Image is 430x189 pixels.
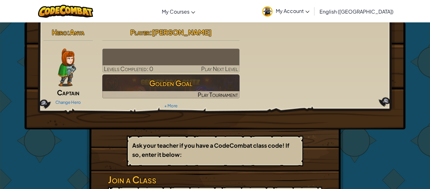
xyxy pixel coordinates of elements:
[104,65,153,72] span: Levels Completed: 0
[159,3,198,20] a: My Courses
[102,76,240,90] h3: Golden Goal
[259,1,313,21] a: My Account
[262,6,273,17] img: avatar
[132,142,289,158] b: Ask your teacher if you have a CodeCombat class code! If so, enter it below:
[152,28,212,37] span: [PERSON_NAME]
[316,3,397,20] a: English ([GEOGRAPHIC_DATA])
[201,65,238,72] span: Play Next Level
[130,28,150,37] span: Player
[102,74,240,98] img: Golden Goal
[198,91,238,98] span: Play Tournament
[276,8,309,14] span: My Account
[38,5,93,18] img: CodeCombat logo
[102,74,240,98] a: Golden GoalPlay Tournament
[320,8,393,15] span: English ([GEOGRAPHIC_DATA])
[67,28,70,37] span: :
[150,28,152,37] span: :
[162,8,190,15] span: My Courses
[58,49,76,86] img: captain-pose.png
[70,28,84,37] span: Anya
[57,88,79,97] span: Captain
[52,28,67,37] span: Hero
[108,173,322,187] h3: Join a Class
[102,49,240,73] a: Play Next Level
[164,103,178,108] a: + More
[55,100,81,105] a: Change Hero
